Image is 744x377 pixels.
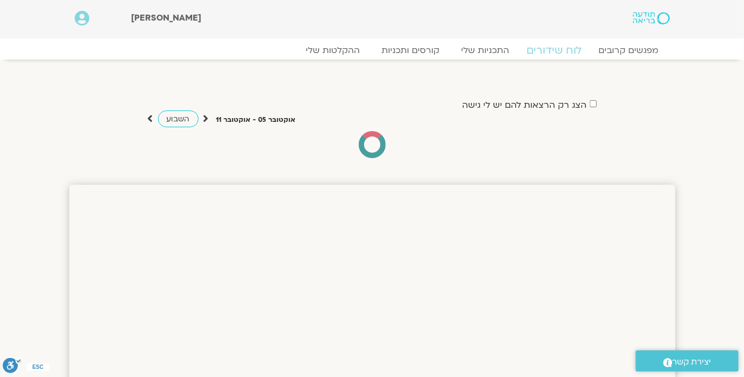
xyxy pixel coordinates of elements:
[673,355,712,369] span: יצירת קשר
[216,114,296,126] p: אוקטובר 05 - אוקטובר 11
[463,100,587,110] label: הצג רק הרצאות להם יש לי גישה
[158,110,199,127] a: השבוע
[636,350,739,372] a: יצירת קשר
[588,45,670,56] a: מפגשים קרובים
[451,45,521,56] a: התכניות שלי
[371,45,451,56] a: קורסים ותכניות
[131,12,201,24] span: [PERSON_NAME]
[167,114,190,124] span: השבוע
[75,45,670,56] nav: Menu
[513,44,595,57] a: לוח שידורים
[295,45,371,56] a: ההקלטות שלי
